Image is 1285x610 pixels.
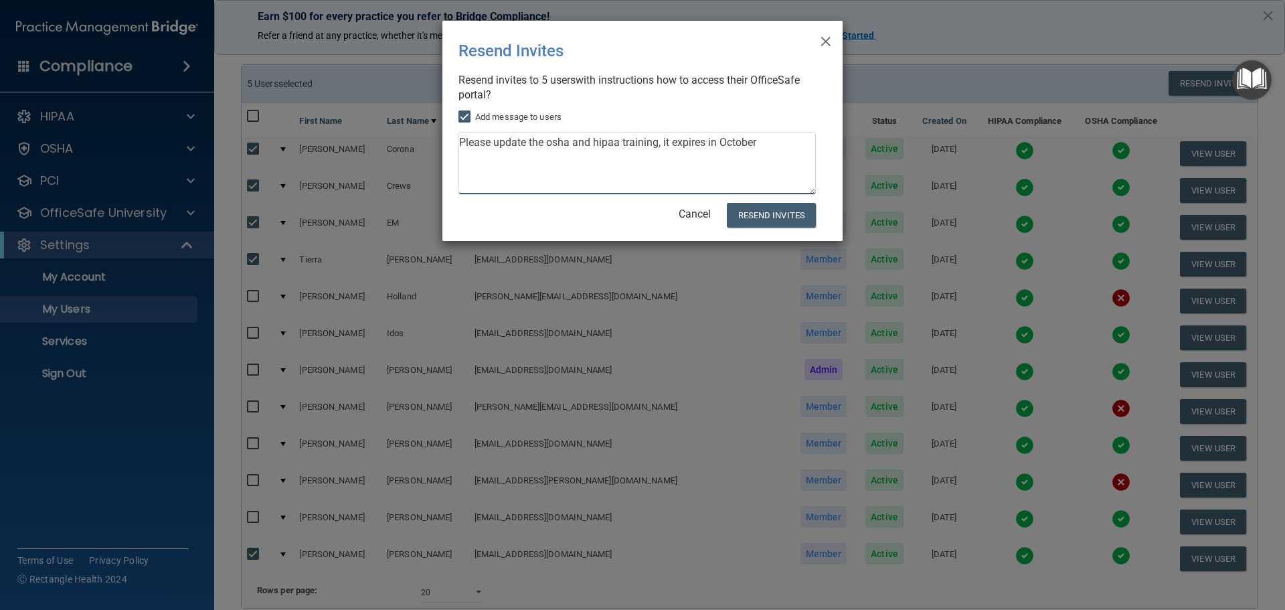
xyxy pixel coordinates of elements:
span: s [570,74,576,86]
input: Add message to users [458,112,474,123]
div: Resend invites to 5 user with instructions how to access their OfficeSafe portal? [458,73,816,102]
label: Add message to users [458,109,562,125]
a: Cancel [679,208,711,220]
button: Open Resource Center [1232,60,1272,100]
iframe: Drift Widget Chat Controller [1218,518,1269,568]
span: × [820,26,832,53]
div: Resend Invites [458,31,772,70]
button: Resend Invites [727,203,816,228]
